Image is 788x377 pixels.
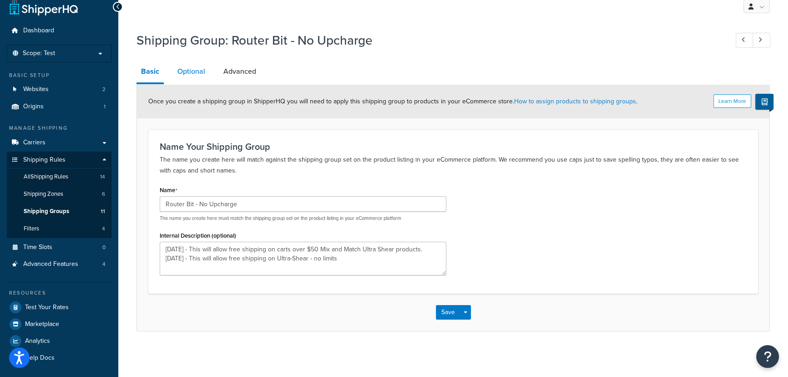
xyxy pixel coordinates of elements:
a: Next Record [753,33,770,48]
span: Help Docs [25,354,55,362]
button: Open Resource Center [756,345,779,368]
span: Shipping Zones [24,190,63,198]
a: How to assign products to shipping groups [514,97,636,106]
a: Shipping Zones6 [7,186,111,203]
li: Origins [7,98,111,115]
span: 6 [102,190,105,198]
button: Save [436,305,460,320]
span: Advanced Features [23,260,78,268]
a: Help Docs [7,350,111,366]
a: Shipping Groups11 [7,203,111,220]
button: Learn More [713,94,751,108]
div: Resources [7,289,111,297]
span: Carriers [23,139,45,147]
p: The name you create here will match against the shipping group set on the product listing in your... [160,154,747,176]
li: Shipping Zones [7,186,111,203]
a: Previous Record [736,33,753,48]
a: Shipping Rules [7,152,111,168]
a: Advanced [219,61,261,82]
span: Analytics [25,337,50,345]
li: Shipping Rules [7,152,111,238]
span: Dashboard [23,27,54,35]
span: 14 [100,173,105,181]
span: Once you create a shipping group in ShipperHQ you will need to apply this shipping group to produ... [148,97,637,106]
span: Test Your Rates [25,304,69,311]
span: Filters [24,225,39,233]
a: Origins1 [7,98,111,115]
span: Time Slots [23,244,52,251]
span: Shipping Groups [24,208,69,215]
li: Shipping Groups [7,203,111,220]
textarea: [DATE] - This will allow free shipping on carts over $50 Mix and Match Ultra Shear products. [DAT... [160,242,446,275]
a: AllShipping Rules14 [7,168,111,185]
a: Carriers [7,134,111,151]
a: Analytics [7,333,111,349]
span: 2 [102,86,106,93]
a: Filters4 [7,220,111,237]
span: 4 [102,225,105,233]
div: Basic Setup [7,71,111,79]
span: 11 [101,208,105,215]
a: Time Slots0 [7,239,111,256]
a: Basic [136,61,164,84]
span: Origins [23,103,44,111]
p: The name you create here must match the shipping group set on the product listing in your eCommer... [160,215,446,222]
li: Time Slots [7,239,111,256]
span: 4 [102,260,106,268]
h3: Name Your Shipping Group [160,142,747,152]
a: Advanced Features4 [7,256,111,273]
span: Scope: Test [23,50,55,57]
div: Manage Shipping [7,124,111,132]
a: Marketplace [7,316,111,332]
label: Internal Description (optional) [160,232,236,239]
li: Filters [7,220,111,237]
label: Name [160,187,177,194]
span: Shipping Rules [23,156,66,164]
h1: Shipping Group: Router Bit - No Upcharge [136,31,719,49]
li: Advanced Features [7,256,111,273]
button: Show Help Docs [755,94,773,110]
span: All Shipping Rules [24,173,68,181]
a: Optional [173,61,210,82]
span: 1 [104,103,106,111]
span: Websites [23,86,49,93]
a: Dashboard [7,22,111,39]
a: Test Your Rates [7,299,111,316]
li: Websites [7,81,111,98]
span: Marketplace [25,321,59,328]
span: 0 [102,244,106,251]
a: Websites2 [7,81,111,98]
